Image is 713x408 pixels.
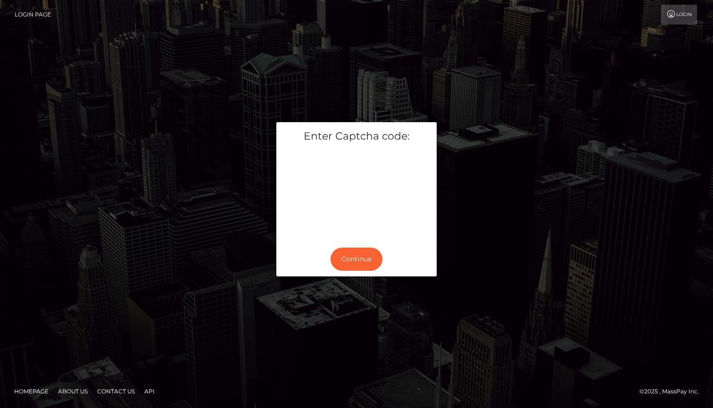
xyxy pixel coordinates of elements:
[15,5,51,25] a: Login Page
[93,384,139,399] a: Contact Us
[639,386,706,397] div: © 2025 , MassPay Inc.
[141,384,158,399] a: API
[10,384,52,399] a: Homepage
[331,248,382,271] button: Continue
[283,150,430,234] iframe: mtcaptcha
[661,5,697,25] a: Login
[54,384,91,399] a: About Us
[283,129,430,144] h5: Enter Captcha code:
